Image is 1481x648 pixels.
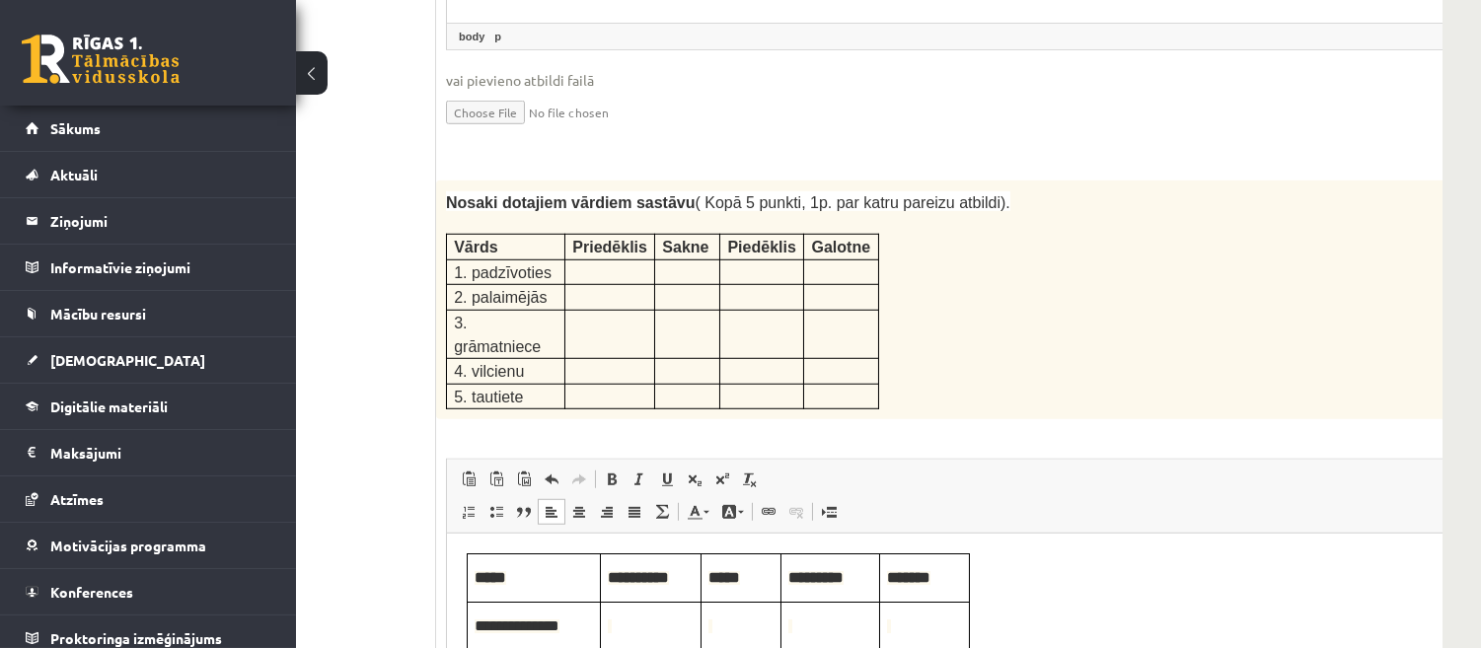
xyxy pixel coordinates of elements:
a: Ievietot lapas pārtraukumu drukai [815,499,843,525]
body: Bagātinātā teksta redaktors, wiswyg-editor-user-answer-47433840405360 [20,20,1016,40]
span: Vārds [454,239,497,255]
a: Pasvītrojums (vadīšanas taustiņš+U) [653,467,681,492]
a: Augšraksts [708,467,736,492]
a: Treknraksts (vadīšanas taustiņš+B) [598,467,626,492]
a: Ievietot/noņemt sarakstu ar aizzīmēm [482,499,510,525]
a: Noņemt stilus [736,467,764,492]
a: Informatīvie ziņojumi [26,245,271,290]
span: Aktuāli [50,166,98,183]
span: 1. padzīvoties [454,264,552,281]
a: Bloka citāts [510,499,538,525]
a: Maksājumi [26,430,271,475]
a: Konferences [26,569,271,614]
body: Bagātinātā teksta redaktors, wiswyg-editor-user-answer-47433843701640 [20,20,1016,61]
span: 5. tautiete [454,389,523,405]
a: Aktuāli [26,152,271,197]
span: Digitālie materiāli [50,397,168,415]
a: [DEMOGRAPHIC_DATA] [26,337,271,383]
span: Atzīmes [50,490,104,508]
a: Izlīdzināt pa labi [593,499,621,525]
a: Digitālie materiāli [26,384,271,429]
legend: Ziņojumi [50,198,271,244]
span: Priedēklis [572,239,647,255]
a: Ievietot kā vienkāršu tekstu (vadīšanas taustiņš+pārslēgšanas taustiņš+V) [482,467,510,492]
a: Rīgas 1. Tālmācības vidusskola [22,35,180,84]
a: body elements [455,28,488,45]
a: Fona krāsa [715,499,750,525]
body: Bagātinātā teksta redaktors, wiswyg-editor-user-answer-47433840015860 [20,20,1016,40]
a: Teksta krāsa [681,499,715,525]
a: Izlīdzināt malas [621,499,648,525]
span: Piedēklis [727,239,795,255]
span: [DEMOGRAPHIC_DATA] [50,351,205,369]
span: 3. grāmatniece [454,315,541,355]
span: Konferences [50,583,133,601]
span: Motivācijas programma [50,537,206,554]
a: Atsaistīt [782,499,810,525]
a: Mācību resursi [26,291,271,336]
span: 4. vilcienu [454,363,524,380]
a: Atzīmes [26,476,271,522]
a: Centrēti [565,499,593,525]
a: Ievietot/noņemt numurētu sarakstu [455,499,482,525]
legend: Informatīvie ziņojumi [50,245,271,290]
a: Slīpraksts (vadīšanas taustiņš+I) [626,467,653,492]
strong: Nosaki dotajiem vārdiem sastāvu [446,194,696,211]
span: ( Kopā 5 punkti, 1p. par katru pareizu atbildi). [446,194,1010,211]
a: Ievietot no Worda [510,467,538,492]
span: 2. palaimējās [454,289,547,306]
a: Sākums [26,106,271,151]
a: Ielīmēt (vadīšanas taustiņš+V) [455,467,482,492]
span: Sakne [662,239,708,255]
span: Proktoringa izmēģinājums [50,629,222,647]
a: Math [648,499,676,525]
a: Atkārtot (vadīšanas taustiņš+Y) [565,467,593,492]
span: Sākums [50,119,101,137]
a: Saite (vadīšanas taustiņš+K) [755,499,782,525]
body: Bagātinātā teksta redaktors, wiswyg-editor-user-answer-47433840820760 [20,20,1016,206]
span: Galotne [812,239,871,255]
a: Atcelt (vadīšanas taustiņš+Z) [538,467,565,492]
a: Apakšraksts [681,467,708,492]
a: p elements [490,28,505,45]
body: Bagātinātā teksta redaktors, wiswyg-editor-user-answer-47433840441220 [20,10,1016,385]
a: Ziņojumi [26,198,271,244]
span: Mācību resursi [50,305,146,323]
a: Izlīdzināt pa kreisi [538,499,565,525]
legend: Maksājumi [50,430,271,475]
a: Motivācijas programma [26,523,271,568]
body: Bagātinātā teksta redaktors, wiswyg-editor-user-answer-47433840610240 [20,20,1016,40]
